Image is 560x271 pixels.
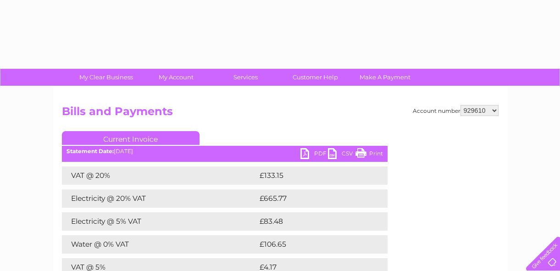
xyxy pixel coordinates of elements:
b: Statement Date: [67,148,114,155]
div: [DATE] [62,148,388,155]
a: My Account [138,69,214,86]
a: Current Invoice [62,131,200,145]
a: Services [208,69,283,86]
a: Make A Payment [347,69,423,86]
h2: Bills and Payments [62,105,499,122]
a: Customer Help [277,69,353,86]
a: Print [355,148,383,161]
div: Account number [413,105,499,116]
td: £133.15 [257,166,370,185]
a: CSV [328,148,355,161]
td: £83.48 [257,212,369,231]
a: PDF [300,148,328,161]
td: Electricity @ 5% VAT [62,212,257,231]
td: £106.65 [257,235,371,254]
td: Water @ 0% VAT [62,235,257,254]
td: £665.77 [257,189,371,208]
a: My Clear Business [68,69,144,86]
td: VAT @ 20% [62,166,257,185]
td: Electricity @ 20% VAT [62,189,257,208]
